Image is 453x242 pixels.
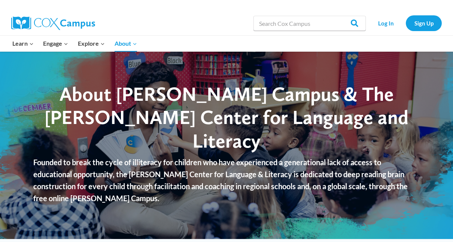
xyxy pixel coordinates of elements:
span: About [115,39,137,48]
nav: Secondary Navigation [370,15,442,31]
span: Explore [78,39,105,48]
span: About [PERSON_NAME] Campus & The [PERSON_NAME] Center for Language and Literacy [45,82,408,152]
span: Engage [43,39,68,48]
p: Founded to break the cycle of illiteracy for children who have experienced a generational lack of... [33,156,419,204]
nav: Primary Navigation [7,36,142,51]
img: Cox Campus [11,16,95,30]
input: Search Cox Campus [253,16,366,31]
a: Sign Up [406,15,442,31]
span: Learn [12,39,34,48]
a: Log In [370,15,402,31]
